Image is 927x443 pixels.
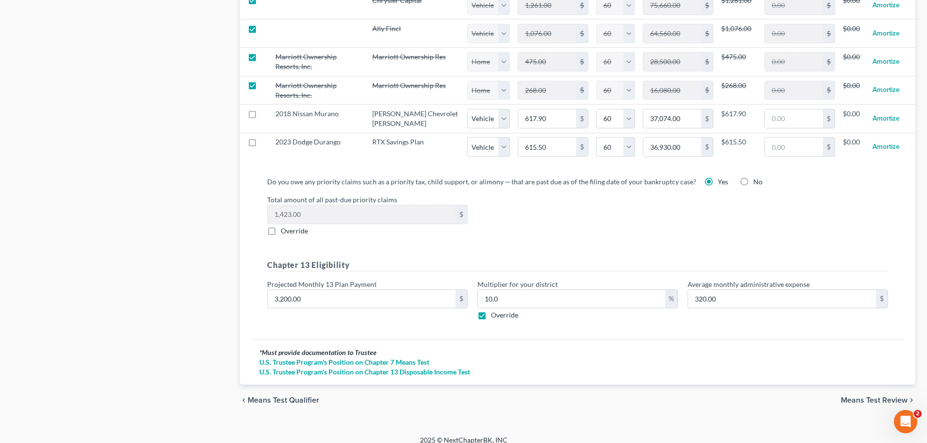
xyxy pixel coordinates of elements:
div: $ [701,53,713,71]
td: 2018 Nissan Murano [268,105,364,133]
input: 0.00 [268,205,455,224]
input: 0.00 [268,290,455,308]
input: 0.00 [688,290,876,308]
input: 0.00 [643,138,701,156]
input: 0.00 [518,53,576,71]
i: chevron_left [240,396,248,404]
input: 0.00 [765,138,823,156]
div: $ [701,138,713,156]
div: $ [823,81,835,100]
span: Yes [718,177,728,186]
td: $0.00 [843,19,864,48]
div: $ [701,24,713,43]
button: Amortize [872,109,900,128]
input: 0.00 [765,109,823,128]
label: Do you owe any priority claims such as a priority tax, child support, or alimony ─ that are past ... [267,177,696,187]
div: $ [576,138,588,156]
input: 0.00 [518,138,576,156]
input: 0.00 [643,81,701,100]
label: Projected Monthly 13 Plan Payment [267,279,377,289]
div: $ [701,109,713,128]
input: 0.00 [765,24,823,43]
input: 0.00 [643,53,701,71]
td: Marriott Ownership Resorts, Inc. [268,76,364,104]
td: $0.00 [843,48,864,76]
div: $ [823,138,835,156]
span: Means Test Qualifier [248,396,319,404]
div: $ [576,109,588,128]
div: $ [823,53,835,71]
div: $ [876,290,888,308]
div: $ [576,53,588,71]
i: chevron_right [908,396,915,404]
button: Means Test Review chevron_right [841,396,915,404]
div: % [665,290,677,308]
div: $ [576,81,588,100]
div: $ [823,109,835,128]
button: Amortize [872,52,900,71]
td: $615.50 [721,133,757,161]
span: Means Test Review [841,396,908,404]
td: Marriott Ownership Res [364,48,467,76]
input: 0.00 [765,53,823,71]
input: 0.00 [765,81,823,100]
input: 0.00 [518,109,576,128]
td: RTX Savings Plan [364,133,467,161]
td: 2023 Dodge Durango [268,133,364,161]
td: [PERSON_NAME] Chevrolet [PERSON_NAME] [364,105,467,133]
div: $ [455,205,467,224]
td: $617.90 [721,105,757,133]
td: Marriott Ownership Resorts, Inc. [268,48,364,76]
div: $ [701,81,713,100]
td: Marriott Ownership Res [364,76,467,104]
label: Total amount of all past-due priority claims [262,195,893,205]
span: Override [491,311,518,319]
button: Amortize [872,137,900,157]
label: Multiplier for your district [477,279,558,289]
button: Amortize [872,81,900,100]
td: $0.00 [843,76,864,104]
button: chevron_left Means Test Qualifier [240,396,319,404]
iframe: Intercom live chat [894,410,917,433]
div: $ [823,24,835,43]
td: Ally Fincl [364,19,467,48]
div: $ [455,290,467,308]
input: 0.00 [518,81,576,100]
a: U.S. Trustee Program's Position on Chapter 13 Disposable Income Test [259,367,896,377]
td: $268.00 [721,76,757,104]
div: $ [576,24,588,43]
td: $1,076.00 [721,19,757,48]
span: Override [281,227,308,235]
h5: Chapter 13 Eligibility [267,259,888,271]
input: 0.00 [643,24,701,43]
td: $0.00 [843,105,864,133]
input: 0.00 [518,24,576,43]
input: 0.00 [643,109,701,128]
label: Average monthly administrative expense [688,279,810,289]
span: No [753,177,763,186]
a: U.S. Trustee Program's Position on Chapter 7 Means Test [259,357,896,367]
div: Must provide documentation to Trustee [259,348,896,357]
td: $0.00 [843,133,864,161]
button: Amortize [872,24,900,43]
input: 0.00 [478,290,665,308]
span: 2 [914,410,922,418]
td: $475.00 [721,48,757,76]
